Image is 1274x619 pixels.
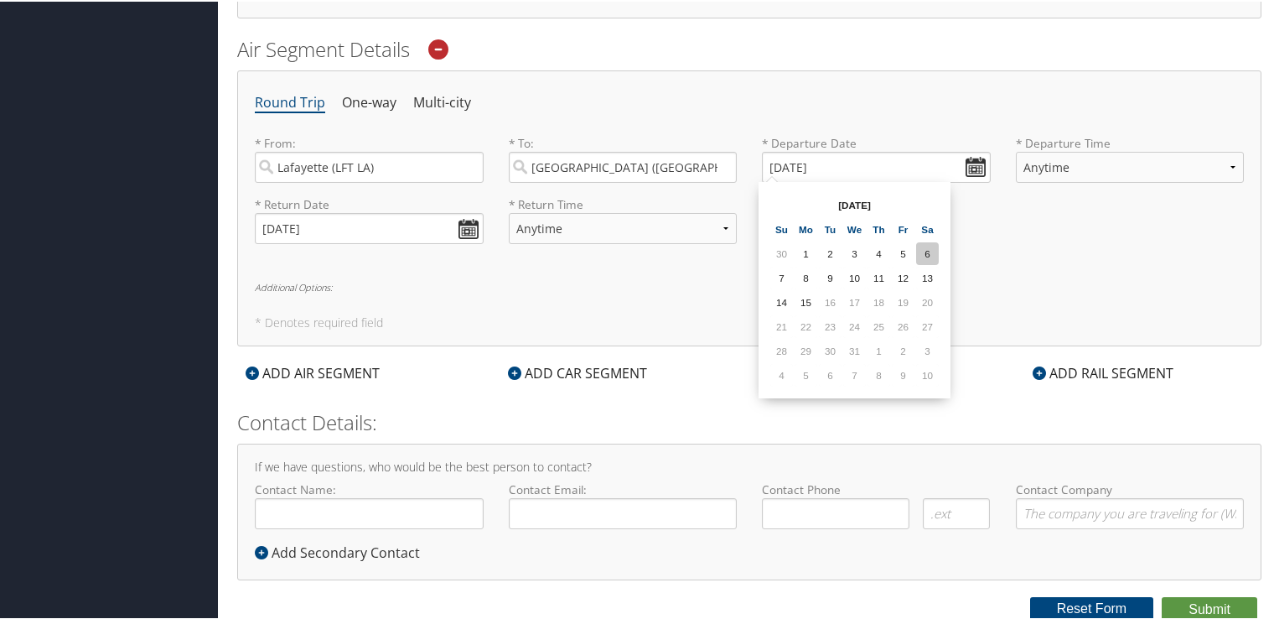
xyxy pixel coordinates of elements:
[770,241,793,263] td: 30
[255,211,484,242] input: MM/DD/YYYY
[509,150,738,181] input: City or Airport Code
[500,362,655,382] div: ADD CAR SEGMENT
[892,265,914,288] td: 12
[255,541,428,561] div: Add Secondary Contact
[819,289,842,312] td: 16
[916,314,939,336] td: 27
[255,281,1244,290] h6: Additional Options:
[916,289,939,312] td: 20
[762,133,991,150] label: * Departure Date
[795,192,914,215] th: [DATE]
[795,314,817,336] td: 22
[1030,596,1154,619] button: Reset Form
[509,497,738,528] input: Contact Email:
[509,133,738,181] label: * To:
[916,265,939,288] td: 13
[255,497,484,528] input: Contact Name:
[843,241,866,263] td: 3
[342,86,396,117] li: One-way
[237,34,1261,62] h2: Air Segment Details
[795,265,817,288] td: 8
[819,362,842,385] td: 6
[867,265,890,288] td: 11
[255,133,484,181] label: * From:
[819,265,842,288] td: 9
[237,407,1261,435] h2: Contact Details:
[795,289,817,312] td: 15
[762,480,991,497] label: Contact Phone
[509,195,738,211] label: * Return Time
[795,216,817,239] th: Mo
[867,216,890,239] th: Th
[892,362,914,385] td: 9
[892,338,914,361] td: 2
[867,362,890,385] td: 8
[1016,480,1245,528] label: Contact Company
[1016,150,1245,181] select: * Departure Time
[770,216,793,239] th: Su
[795,338,817,361] td: 29
[255,150,484,181] input: City or Airport Code
[916,216,939,239] th: Sa
[509,480,738,528] label: Contact Email:
[843,265,866,288] td: 10
[819,314,842,336] td: 23
[1024,362,1182,382] div: ADD RAIL SEGMENT
[819,338,842,361] td: 30
[255,315,1244,327] h5: * Denotes required field
[770,338,793,361] td: 28
[843,289,866,312] td: 17
[1016,133,1245,195] label: * Departure Time
[916,338,939,361] td: 3
[819,216,842,239] th: Tu
[867,338,890,361] td: 1
[255,480,484,528] label: Contact Name:
[843,338,866,361] td: 31
[770,289,793,312] td: 14
[237,362,388,382] div: ADD AIR SEGMENT
[795,241,817,263] td: 1
[255,86,325,117] li: Round Trip
[892,241,914,263] td: 5
[892,314,914,336] td: 26
[867,241,890,263] td: 4
[770,265,793,288] td: 7
[843,314,866,336] td: 24
[770,362,793,385] td: 4
[916,241,939,263] td: 6
[255,460,1244,471] h4: If we have questions, who would be the best person to contact?
[413,86,471,117] li: Multi-city
[843,216,866,239] th: We
[1016,497,1245,528] input: Contact Company
[923,497,990,528] input: .ext
[795,362,817,385] td: 5
[867,289,890,312] td: 18
[762,150,991,181] input: MM/DD/YYYY
[255,195,484,211] label: * Return Date
[770,314,793,336] td: 21
[892,216,914,239] th: Fr
[867,314,890,336] td: 25
[843,362,866,385] td: 7
[892,289,914,312] td: 19
[916,362,939,385] td: 10
[819,241,842,263] td: 2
